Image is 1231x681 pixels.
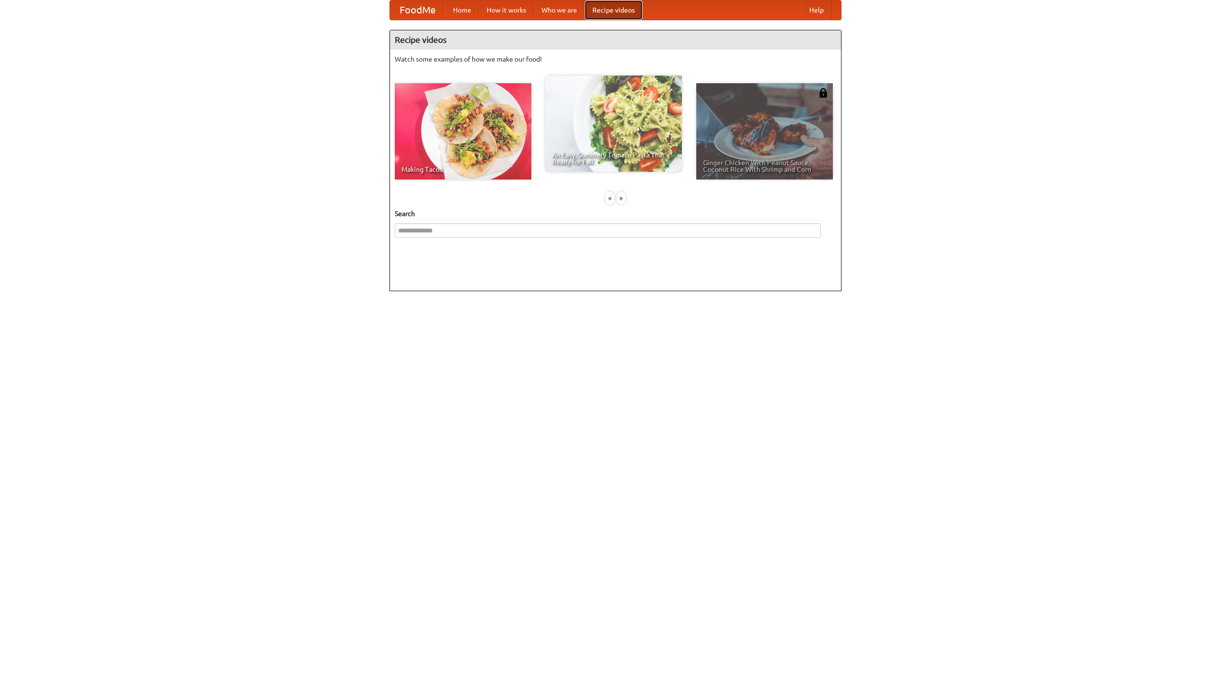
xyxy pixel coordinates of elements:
a: Help [802,0,831,20]
a: How it works [479,0,534,20]
a: An Easy, Summery Tomato Pasta That's Ready for Fall [545,76,682,172]
img: 483408.png [818,88,828,98]
a: Home [445,0,479,20]
a: Recipe videos [585,0,642,20]
span: An Easy, Summery Tomato Pasta That's Ready for Fall [552,152,675,165]
h4: Recipe videos [390,30,841,50]
p: Watch some examples of how we make our food! [395,54,836,64]
span: Making Tacos [402,166,525,173]
a: FoodMe [390,0,445,20]
a: Making Tacos [395,83,531,180]
div: » [617,192,626,204]
h5: Search [395,209,836,218]
a: Who we are [534,0,585,20]
div: « [605,192,614,204]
